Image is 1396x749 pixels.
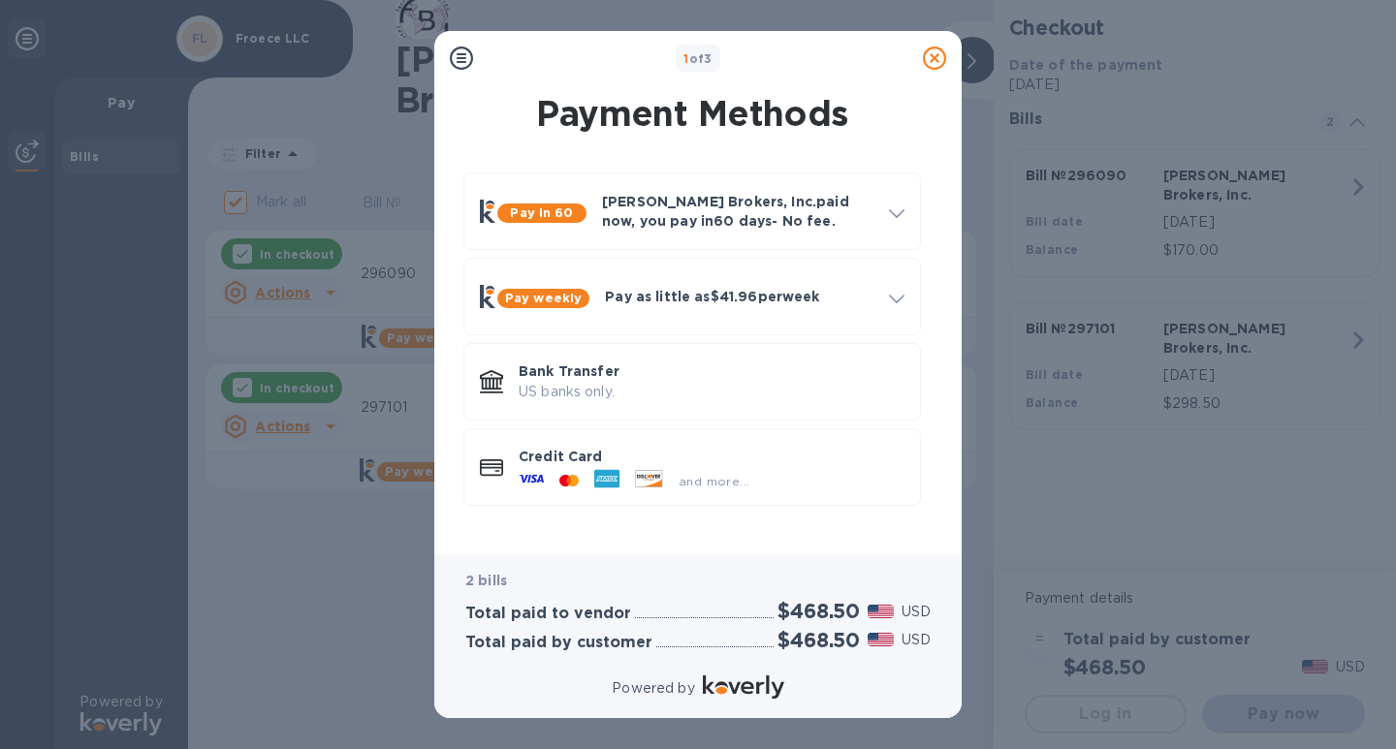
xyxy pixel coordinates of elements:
[519,382,904,402] p: US banks only.
[505,291,582,305] b: Pay weekly
[465,634,652,652] h3: Total paid by customer
[868,605,894,618] img: USD
[902,602,931,622] p: USD
[868,633,894,646] img: USD
[777,628,860,652] h2: $468.50
[612,678,694,699] p: Powered by
[460,93,925,134] h1: Payment Methods
[519,361,904,381] p: Bank Transfer
[683,51,688,66] span: 1
[465,605,631,623] h3: Total paid to vendor
[510,205,573,220] b: Pay in 60
[777,599,860,623] h2: $468.50
[605,287,873,306] p: Pay as little as $41.96 per week
[683,51,713,66] b: of 3
[679,474,749,488] span: and more...
[465,573,507,588] b: 2 bills
[519,447,904,466] p: Credit Card
[902,630,931,650] p: USD
[602,192,873,231] p: [PERSON_NAME] Brokers, Inc. paid now, you pay in 60 days - No fee.
[703,675,784,699] img: Logo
